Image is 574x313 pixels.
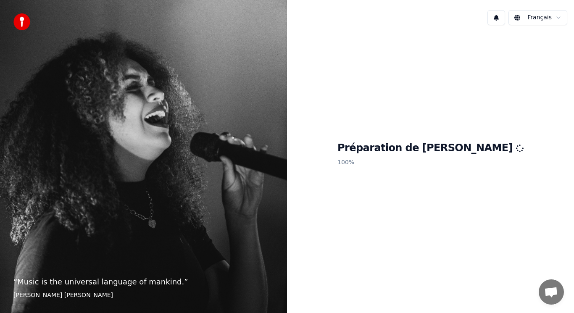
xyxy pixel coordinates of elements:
[337,142,524,155] h1: Préparation de [PERSON_NAME]
[337,155,524,170] p: 100 %
[13,291,274,300] footer: [PERSON_NAME] [PERSON_NAME]
[539,279,564,305] a: Ouvrir le chat
[13,276,274,288] p: “ Music is the universal language of mankind. ”
[13,13,30,30] img: youka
